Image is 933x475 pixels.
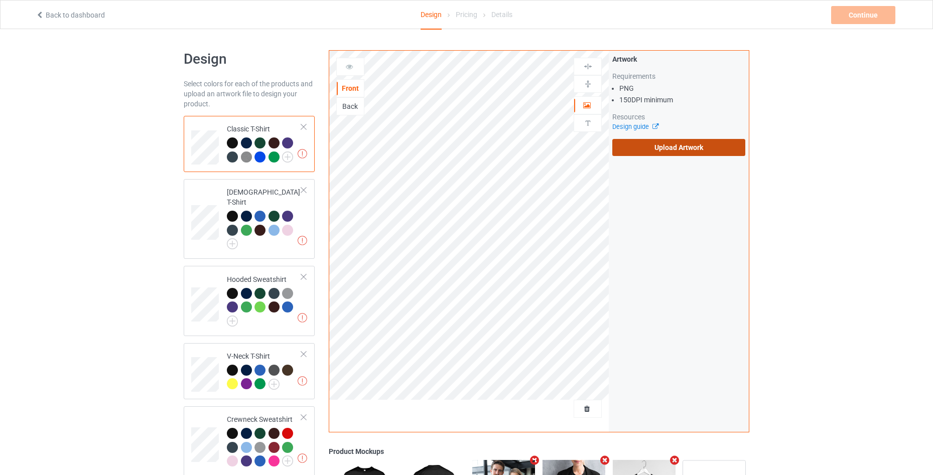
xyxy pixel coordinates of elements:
a: Back to dashboard [36,11,105,19]
img: svg+xml;base64,PD94bWwgdmVyc2lvbj0iMS4wIiBlbmNvZGluZz0iVVRGLTgiPz4KPHN2ZyB3aWR0aD0iMjJweCIgaGVpZ2... [227,238,238,249]
div: [DEMOGRAPHIC_DATA] T-Shirt [227,187,302,246]
div: Classic T-Shirt [227,124,302,162]
div: V-Neck T-Shirt [184,343,315,399]
img: svg%3E%0A [583,118,593,128]
a: Design guide [612,123,658,130]
li: PNG [619,83,745,93]
div: Details [491,1,512,29]
img: svg+xml;base64,PD94bWwgdmVyc2lvbj0iMS4wIiBlbmNvZGluZz0iVVRGLTgiPz4KPHN2ZyB3aWR0aD0iMjJweCIgaGVpZ2... [269,379,280,390]
div: Classic T-Shirt [184,116,315,172]
div: V-Neck T-Shirt [227,351,302,389]
i: Remove mockup [528,455,541,465]
div: Pricing [456,1,477,29]
img: exclamation icon [298,236,307,245]
img: svg+xml;base64,PD94bWwgdmVyc2lvbj0iMS4wIiBlbmNvZGluZz0iVVRGLTgiPz4KPHN2ZyB3aWR0aD0iMjJweCIgaGVpZ2... [282,151,293,163]
div: Hooded Sweatshirt [184,266,315,336]
img: svg+xml;base64,PD94bWwgdmVyc2lvbj0iMS4wIiBlbmNvZGluZz0iVVRGLTgiPz4KPHN2ZyB3aWR0aD0iMjJweCIgaGVpZ2... [282,455,293,466]
label: Upload Artwork [612,139,745,156]
div: Select colors for each of the products and upload an artwork file to design your product. [184,79,315,109]
img: exclamation icon [298,376,307,386]
div: Artwork [612,54,745,64]
img: svg%3E%0A [583,79,593,89]
img: svg%3E%0A [583,62,593,71]
div: Product Mockups [329,446,749,456]
img: exclamation icon [298,149,307,159]
li: 150 DPI minimum [619,95,745,105]
div: Back [337,101,364,111]
div: Hooded Sweatshirt [227,274,302,323]
div: Front [337,83,364,93]
div: Resources [612,112,745,122]
i: Remove mockup [598,455,611,465]
div: Requirements [612,71,745,81]
img: exclamation icon [298,453,307,463]
img: heather_texture.png [241,151,252,163]
div: Crewneck Sweatshirt [227,414,302,466]
div: [DEMOGRAPHIC_DATA] T-Shirt [184,179,315,259]
div: Design [421,1,442,30]
img: svg+xml;base64,PD94bWwgdmVyc2lvbj0iMS4wIiBlbmNvZGluZz0iVVRGLTgiPz4KPHN2ZyB3aWR0aD0iMjJweCIgaGVpZ2... [227,315,238,327]
h1: Design [184,50,315,68]
i: Remove mockup [669,455,681,465]
img: exclamation icon [298,313,307,323]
